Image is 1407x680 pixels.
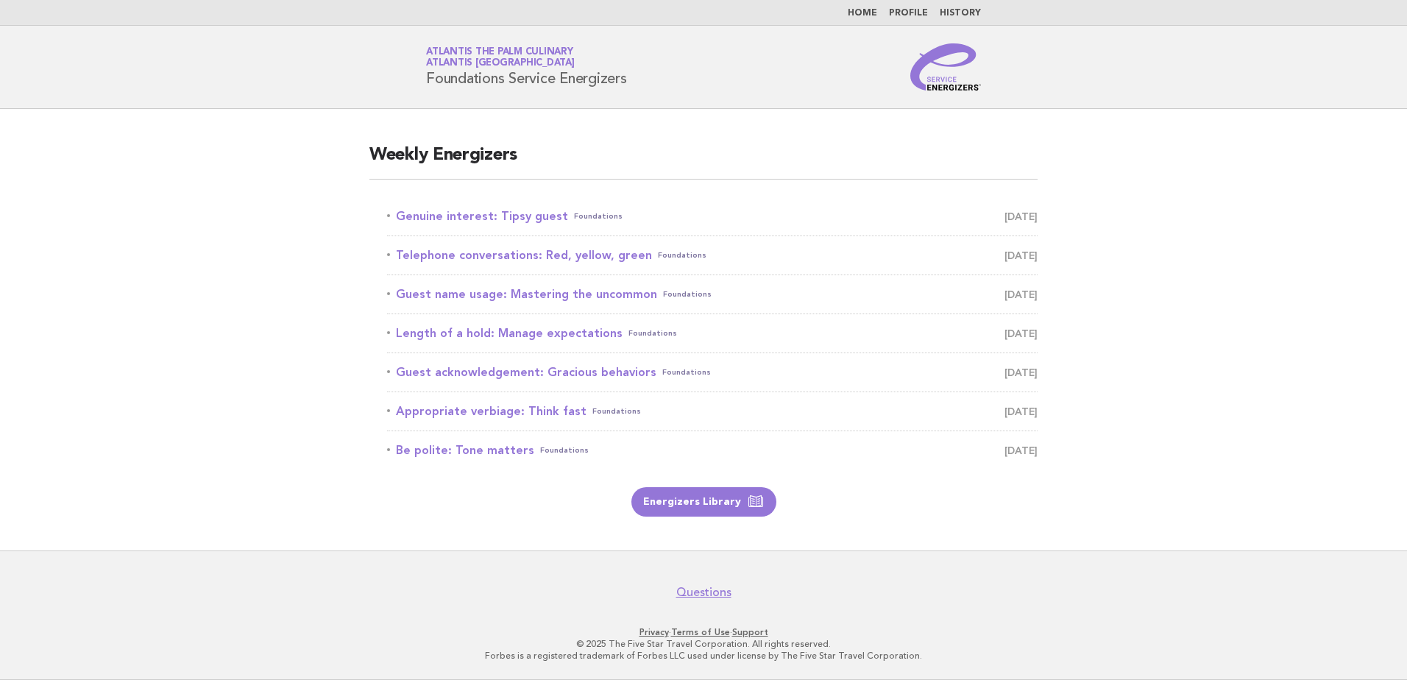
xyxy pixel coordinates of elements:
[940,9,981,18] a: History
[387,362,1038,383] a: Guest acknowledgement: Gracious behaviorsFoundations [DATE]
[671,627,730,637] a: Terms of Use
[540,440,589,461] span: Foundations
[387,401,1038,422] a: Appropriate verbiage: Think fastFoundations [DATE]
[1004,401,1038,422] span: [DATE]
[387,206,1038,227] a: Genuine interest: Tipsy guestFoundations [DATE]
[1004,440,1038,461] span: [DATE]
[1004,206,1038,227] span: [DATE]
[387,440,1038,461] a: Be polite: Tone mattersFoundations [DATE]
[426,59,575,68] span: Atlantis [GEOGRAPHIC_DATA]
[658,245,706,266] span: Foundations
[1004,362,1038,383] span: [DATE]
[387,245,1038,266] a: Telephone conversations: Red, yellow, greenFoundations [DATE]
[426,48,627,86] h1: Foundations Service Energizers
[1004,323,1038,344] span: [DATE]
[426,47,575,68] a: Atlantis The Palm CulinaryAtlantis [GEOGRAPHIC_DATA]
[910,43,981,91] img: Service Energizers
[732,627,768,637] a: Support
[592,401,641,422] span: Foundations
[253,650,1154,662] p: Forbes is a registered trademark of Forbes LLC used under license by The Five Star Travel Corpora...
[848,9,877,18] a: Home
[663,284,712,305] span: Foundations
[676,585,731,600] a: Questions
[662,362,711,383] span: Foundations
[639,627,669,637] a: Privacy
[889,9,928,18] a: Profile
[253,626,1154,638] p: · ·
[387,323,1038,344] a: Length of a hold: Manage expectationsFoundations [DATE]
[631,487,776,517] a: Energizers Library
[369,144,1038,180] h2: Weekly Energizers
[628,323,677,344] span: Foundations
[1004,284,1038,305] span: [DATE]
[387,284,1038,305] a: Guest name usage: Mastering the uncommonFoundations [DATE]
[574,206,623,227] span: Foundations
[253,638,1154,650] p: © 2025 The Five Star Travel Corporation. All rights reserved.
[1004,245,1038,266] span: [DATE]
